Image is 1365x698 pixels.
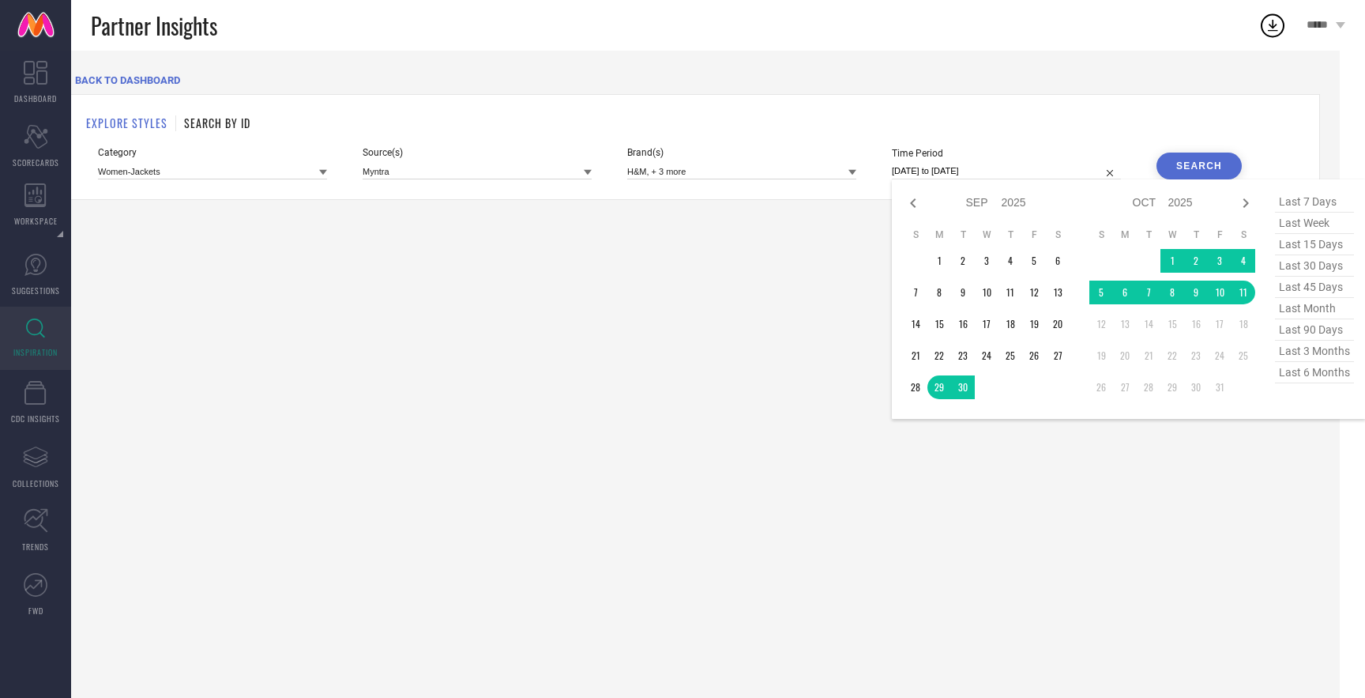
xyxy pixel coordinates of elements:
[14,92,57,104] span: DASHBOARD
[904,228,927,241] th: Sunday
[975,281,998,304] td: Wed Sep 10 2025
[1022,228,1046,241] th: Friday
[12,285,60,296] span: SUGGESTIONS
[1022,344,1046,368] td: Fri Sep 26 2025
[627,147,856,158] span: Brand(s)
[1275,277,1354,298] span: last 45 days
[927,228,951,241] th: Monday
[1275,234,1354,255] span: last 15 days
[927,281,951,304] td: Mon Sep 08 2025
[1022,312,1046,336] td: Fri Sep 19 2025
[927,312,951,336] td: Mon Sep 15 2025
[1137,344,1160,368] td: Tue Oct 21 2025
[904,344,927,368] td: Sun Sep 21 2025
[1232,249,1255,273] td: Sat Oct 04 2025
[1184,249,1208,273] td: Thu Oct 02 2025
[904,312,927,336] td: Sun Sep 14 2025
[1176,160,1222,172] div: Search
[1089,344,1113,368] td: Sun Oct 19 2025
[951,281,975,304] td: Tue Sep 09 2025
[1275,298,1354,319] span: last month
[13,477,59,489] span: COLLECTIONS
[1275,362,1354,383] span: last 6 months
[998,344,1022,368] td: Thu Sep 25 2025
[1089,312,1113,336] td: Sun Oct 12 2025
[1184,312,1208,336] td: Thu Oct 16 2025
[1113,228,1137,241] th: Monday
[1046,312,1070,336] td: Sat Sep 20 2025
[1113,281,1137,304] td: Mon Oct 06 2025
[1160,281,1184,304] td: Wed Oct 08 2025
[1137,312,1160,336] td: Tue Oct 14 2025
[998,281,1022,304] td: Thu Sep 11 2025
[98,147,327,158] span: Category
[1232,344,1255,368] td: Sat Oct 25 2025
[1089,375,1113,399] td: Sun Oct 26 2025
[1275,213,1354,234] span: last week
[1046,344,1070,368] td: Sat Sep 27 2025
[1046,281,1070,304] td: Sat Sep 13 2025
[1208,228,1232,241] th: Friday
[951,375,975,399] td: Tue Sep 30 2025
[1160,228,1184,241] th: Wednesday
[1275,319,1354,341] span: last 90 days
[904,375,927,399] td: Sun Sep 28 2025
[1113,344,1137,368] td: Mon Oct 20 2025
[13,346,58,358] span: INSPIRATION
[975,228,998,241] th: Wednesday
[86,115,167,131] h1: EXPLORE STYLES
[1137,281,1160,304] td: Tue Oct 07 2025
[927,375,951,399] td: Mon Sep 29 2025
[1160,344,1184,368] td: Wed Oct 22 2025
[951,344,975,368] td: Tue Sep 23 2025
[975,344,998,368] td: Wed Sep 24 2025
[1160,249,1184,273] td: Wed Oct 01 2025
[975,249,998,273] td: Wed Sep 03 2025
[1258,11,1287,40] div: Open download list
[14,215,58,227] span: WORKSPACE
[927,344,951,368] td: Mon Sep 22 2025
[66,74,1320,86] div: Back TO Dashboard
[1208,375,1232,399] td: Fri Oct 31 2025
[951,249,975,273] td: Tue Sep 02 2025
[1160,312,1184,336] td: Wed Oct 15 2025
[1156,153,1242,179] button: Search
[904,281,927,304] td: Sun Sep 07 2025
[13,157,59,168] span: SCORECARDS
[1022,281,1046,304] td: Fri Sep 12 2025
[1208,344,1232,368] td: Fri Oct 24 2025
[1113,375,1137,399] td: Mon Oct 27 2025
[975,312,998,336] td: Wed Sep 17 2025
[1184,281,1208,304] td: Thu Oct 09 2025
[1236,194,1255,213] div: Next month
[11,413,60,424] span: CDC INSIGHTS
[1208,249,1232,273] td: Fri Oct 03 2025
[1089,228,1113,241] th: Sunday
[184,115,250,131] h1: SEARCH BY ID
[951,312,975,336] td: Tue Sep 16 2025
[904,194,923,213] div: Previous month
[1113,312,1137,336] td: Mon Oct 13 2025
[1275,341,1354,362] span: last 3 months
[951,228,975,241] th: Tuesday
[1022,249,1046,273] td: Fri Sep 05 2025
[998,249,1022,273] td: Thu Sep 04 2025
[1232,281,1255,304] td: Sat Oct 11 2025
[1184,375,1208,399] td: Thu Oct 30 2025
[1208,312,1232,336] td: Fri Oct 17 2025
[1275,191,1354,213] span: last 7 days
[1208,281,1232,304] td: Fri Oct 10 2025
[28,605,43,617] span: FWD
[1275,255,1354,277] span: last 30 days
[91,9,217,42] span: Partner Insights
[1184,344,1208,368] td: Thu Oct 23 2025
[1160,375,1184,399] td: Wed Oct 29 2025
[1232,228,1255,241] th: Saturday
[1089,281,1113,304] td: Sun Oct 05 2025
[363,147,592,158] span: Source(s)
[1046,228,1070,241] th: Saturday
[1137,375,1160,399] td: Tue Oct 28 2025
[22,541,49,553] span: TRENDS
[892,163,1121,179] input: Select time period
[892,148,1121,159] span: Time Period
